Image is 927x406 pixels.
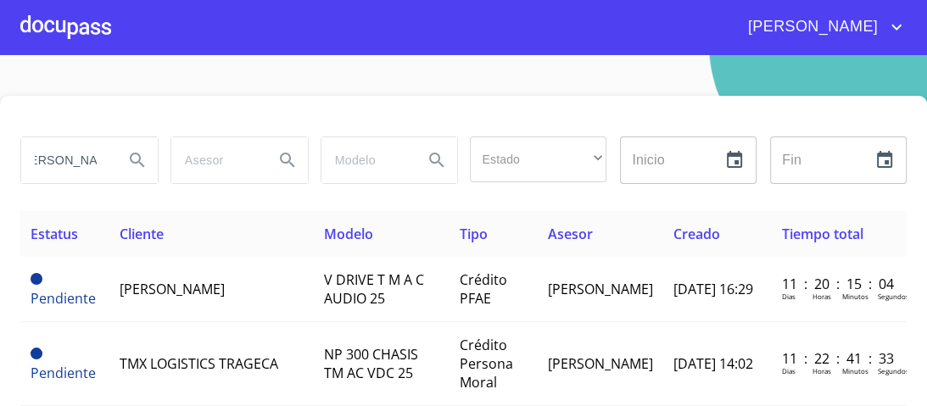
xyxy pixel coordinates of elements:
p: Horas [813,366,831,375]
span: Asesor [548,225,593,243]
span: [DATE] 14:02 [673,354,753,373]
input: search [321,137,410,183]
p: Minutos [842,366,868,375]
span: Tipo [460,225,488,243]
span: Tiempo total [782,225,863,243]
span: Pendiente [31,364,96,382]
span: Modelo [324,225,373,243]
p: Segundos [878,292,909,301]
span: TMX LOGISTICS TRAGECA [120,354,278,373]
button: Search [416,140,457,181]
span: Pendiente [31,273,42,285]
span: Pendiente [31,348,42,359]
span: [PERSON_NAME] [548,354,653,373]
span: Pendiente [31,289,96,308]
p: 11 : 22 : 41 : 33 [782,349,896,368]
span: [PERSON_NAME] [735,14,886,41]
p: Segundos [878,366,909,375]
span: Cliente [120,225,164,243]
p: Horas [813,292,831,301]
span: Creado [673,225,720,243]
input: search [21,137,110,183]
span: [PERSON_NAME] [548,280,653,298]
p: Dias [782,292,796,301]
p: 11 : 20 : 15 : 04 [782,275,896,293]
span: V DRIVE T M A C AUDIO 25 [324,270,424,308]
span: Crédito Persona Moral [460,336,513,392]
span: Estatus [31,225,78,243]
div: ​ [470,136,606,182]
button: Search [117,140,158,181]
input: search [171,137,260,183]
span: [PERSON_NAME] [120,280,225,298]
p: Minutos [842,292,868,301]
button: account of current user [735,14,907,41]
button: Search [267,140,308,181]
span: NP 300 CHASIS TM AC VDC 25 [324,345,418,382]
p: Dias [782,366,796,375]
span: [DATE] 16:29 [673,280,753,298]
span: Crédito PFAE [460,270,507,308]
